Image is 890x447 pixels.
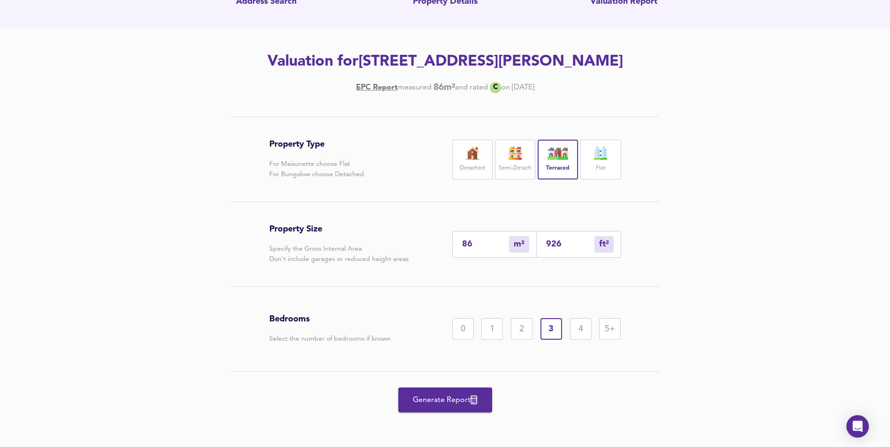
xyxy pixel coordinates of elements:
h3: Property Size [269,224,409,234]
div: m² [509,236,529,253]
img: flat-icon [589,147,612,160]
img: house-icon [503,147,527,160]
h3: Bedrooms [269,314,391,324]
div: m² [594,236,614,253]
label: Semi-Detach [499,163,532,174]
div: and rated [455,82,488,93]
div: Semi-Detach [495,140,535,179]
div: 1 [481,318,503,340]
p: Select the number of bedrooms if known [269,334,391,344]
b: 86 m² [434,82,455,93]
div: 2 [511,318,532,340]
div: 3 [540,318,562,340]
div: 0 [452,318,474,340]
div: Open Intercom Messenger [846,415,869,438]
img: house-icon [546,147,570,160]
div: 4 [570,318,592,340]
p: For Maisonette choose Flat For Bungalow choose Detached [269,159,364,179]
h3: Property Type [269,139,364,149]
div: Detached [452,140,493,179]
h2: Valuation for [STREET_ADDRESS][PERSON_NAME] [180,52,711,72]
div: [DATE] [356,82,534,93]
div: Terraced [538,140,578,179]
span: Generate Report [408,394,483,407]
div: measured [398,82,432,93]
div: C [490,82,501,93]
a: EPC Report [356,82,398,93]
label: Terraced [546,163,570,174]
div: 5+ [599,318,621,340]
input: Sqft [546,239,594,249]
p: Specify the Gross Internal Area Don't include garages or reduced height areas [269,244,409,264]
input: Enter sqm [462,239,509,249]
img: house-icon [461,147,484,160]
label: Detached [460,163,485,174]
div: Flat [580,140,621,179]
div: on [501,82,510,93]
button: Generate Report [398,387,492,412]
label: Flat [596,163,605,174]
